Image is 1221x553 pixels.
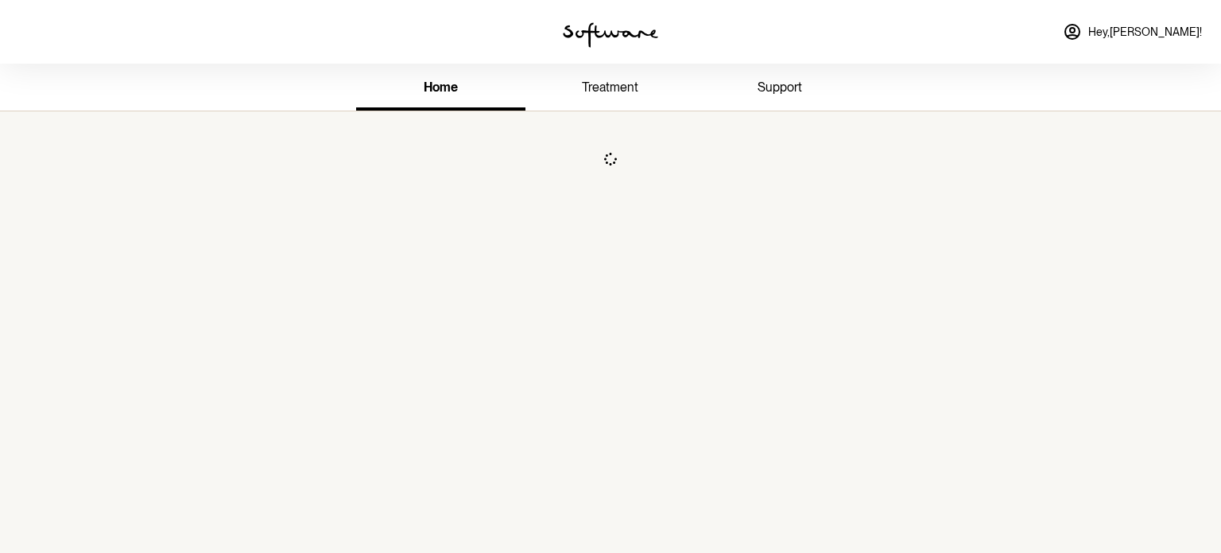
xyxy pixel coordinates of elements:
[356,67,525,111] a: home
[582,80,638,95] span: treatment
[525,67,695,111] a: treatment
[563,22,658,48] img: software logo
[758,80,802,95] span: support
[696,67,865,111] a: support
[1053,13,1211,51] a: Hey,[PERSON_NAME]!
[1088,25,1202,39] span: Hey, [PERSON_NAME] !
[424,80,458,95] span: home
